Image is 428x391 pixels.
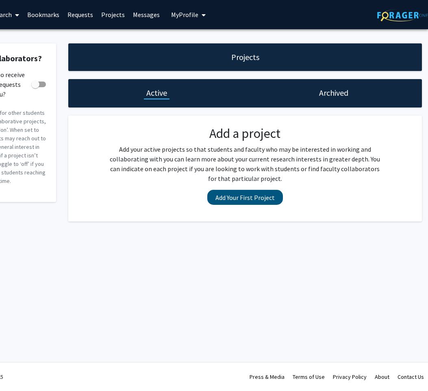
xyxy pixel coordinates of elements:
[63,0,97,29] a: Requests
[23,0,63,29] a: Bookmarks
[107,126,383,141] h2: Add a project
[319,87,348,99] h1: Archived
[97,0,129,29] a: Projects
[171,11,198,19] span: My Profile
[377,9,428,21] img: ForagerOne Logo
[293,373,325,380] a: Terms of Use
[375,373,389,380] a: About
[398,373,424,380] a: Contact Us
[231,52,259,63] h1: Projects
[250,373,285,380] a: Press & Media
[107,144,383,183] p: Add your active projects so that students and faculty who may be interested in working and collab...
[333,373,367,380] a: Privacy Policy
[207,190,283,205] button: Add Your First Project
[6,354,35,385] iframe: Chat
[129,0,164,29] a: Messages
[146,87,167,99] h1: Active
